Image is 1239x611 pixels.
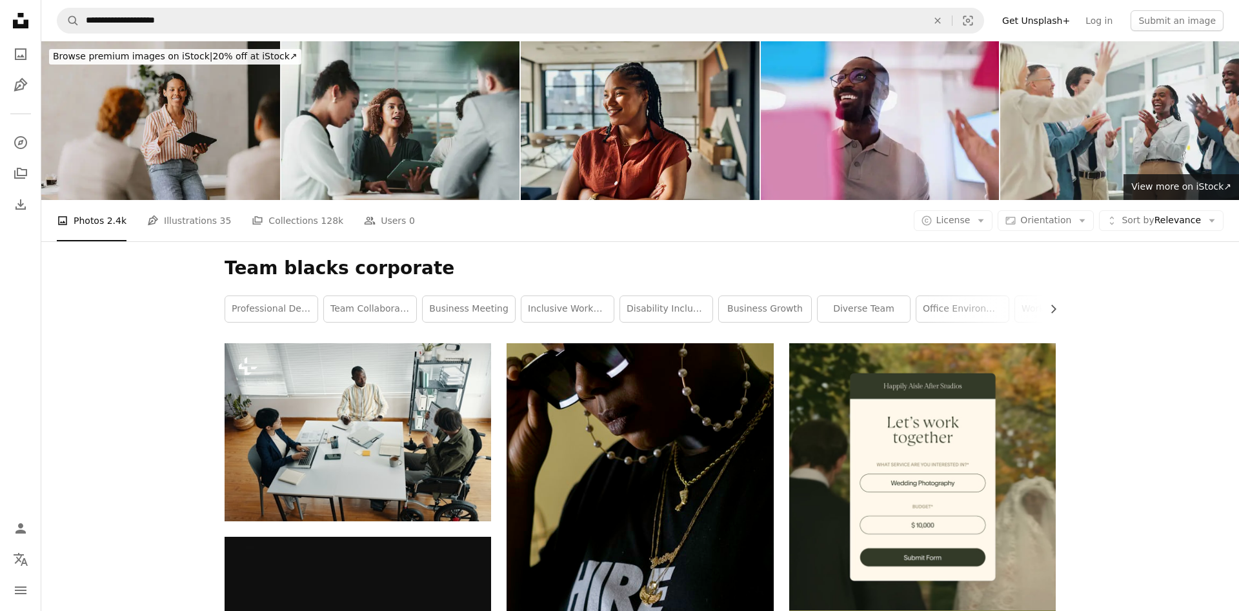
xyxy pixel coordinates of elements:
button: Search Unsplash [57,8,79,33]
img: Portrait of a black man presenting his ideas on a glass wall during a business meeting [761,41,1000,200]
a: Log in [1078,10,1120,31]
span: 35 [220,214,232,228]
a: Collections [8,161,34,186]
button: Visual search [952,8,983,33]
button: License [914,210,993,231]
img: Group Business Meeting at Bright Beige Office [41,41,280,200]
a: Browse premium images on iStock|20% off at iStock↗ [41,41,309,72]
span: 128k [321,214,343,228]
span: 20% off at iStock ↗ [53,51,297,61]
img: Happy, business people and applause with congratulations for winning, promotion or success at off... [1000,41,1239,200]
span: Browse premium images on iStock | [53,51,212,61]
a: Collections 128k [252,200,343,241]
a: professional development [225,296,317,322]
a: Photos [8,41,34,67]
a: Download History [8,192,34,217]
button: Menu [8,577,34,603]
a: Illustrations [8,72,34,98]
button: Sort byRelevance [1099,210,1224,231]
a: View more on iStock↗ [1123,174,1239,200]
img: file-1747939393036-2c53a76c450aimage [789,343,1056,610]
a: Users 0 [364,200,415,241]
a: High angle view of business people listening to report of their colleague with disability [225,426,491,438]
span: Sort by [1122,215,1154,225]
a: office environment [916,296,1009,322]
a: Illustrations 35 [147,200,231,241]
a: disability inclusion [620,296,712,322]
h1: Team blacks corporate [225,257,1056,280]
a: business growth [719,296,811,322]
a: inclusive workplace [521,296,614,322]
a: Log in / Sign up [8,516,34,541]
a: Explore [8,130,34,155]
span: Relevance [1122,214,1201,227]
form: Find visuals sitewide [57,8,984,34]
a: diverse team [818,296,910,322]
button: scroll list to the right [1042,296,1056,322]
button: Language [8,546,34,572]
a: workplace diversity [1015,296,1107,322]
img: Woman, lawyer and tablet at meeting with team, planning and discussion for review for legal case ... [281,41,520,200]
button: Orientation [998,210,1094,231]
a: team collaboration [324,296,416,322]
img: High angle view of business people listening to report of their colleague with disability [225,343,491,521]
a: person wearing black and white crew neck t-shirt [507,574,773,586]
img: Confident computer programmer smiling and crossing arms in modern office [521,41,760,200]
span: License [936,215,971,225]
button: Clear [923,8,952,33]
a: business meeting [423,296,515,322]
a: Get Unsplash+ [994,10,1078,31]
span: 0 [409,214,415,228]
span: Orientation [1020,215,1071,225]
span: View more on iStock ↗ [1131,181,1231,192]
button: Submit an image [1131,10,1224,31]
